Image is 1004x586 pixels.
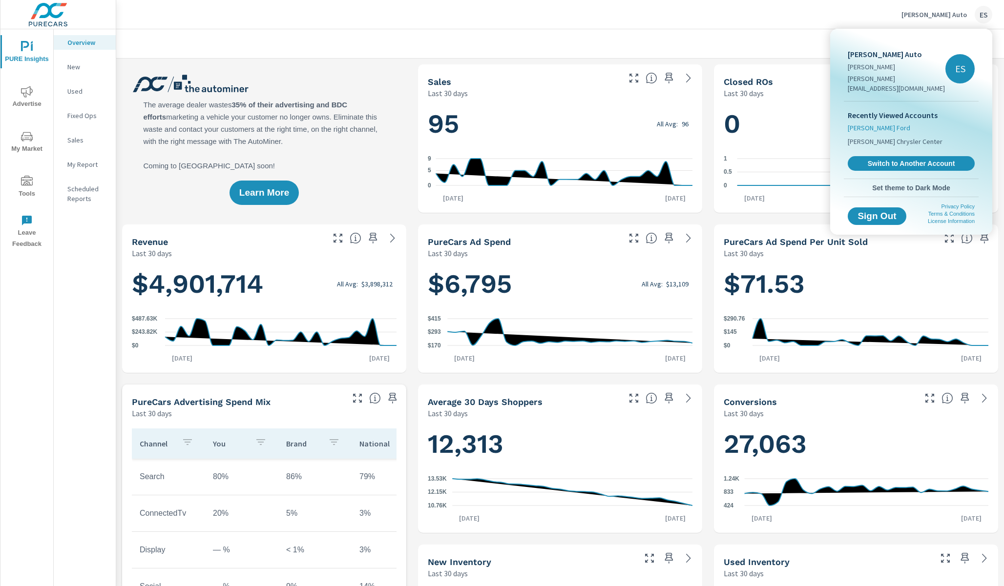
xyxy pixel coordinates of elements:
[848,183,975,192] span: Set theme to Dark Mode
[848,62,945,72] p: [PERSON_NAME]
[928,211,975,217] a: Terms & Conditions
[848,74,945,93] p: [PERSON_NAME][EMAIL_ADDRESS][DOMAIN_NAME]
[848,123,910,133] span: [PERSON_NAME] Ford
[853,159,969,168] span: Switch to Another Account
[945,54,975,83] div: ES
[848,207,906,225] button: Sign Out
[848,137,942,146] span: [PERSON_NAME] Chrysler Center
[848,109,975,121] p: Recently Viewed Accounts
[856,212,899,221] span: Sign Out
[941,203,975,209] a: Privacy Policy
[928,218,975,224] a: License Information
[844,179,979,197] button: Set theme to Dark Mode
[848,156,975,171] a: Switch to Another Account
[848,48,945,60] p: [PERSON_NAME] Auto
